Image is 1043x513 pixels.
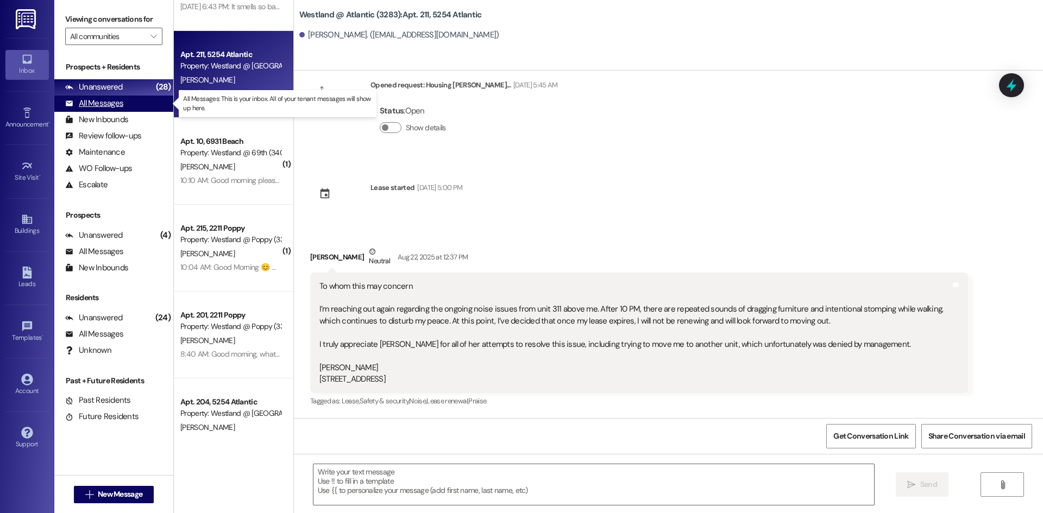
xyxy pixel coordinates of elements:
div: Maintenance [65,147,125,158]
a: Support [5,423,49,453]
div: 8:40 AM: Good morning, what is a good number to contact you on ?? [180,349,399,359]
i:  [150,32,156,41]
span: [PERSON_NAME] [180,335,235,345]
i:  [907,480,915,489]
div: : Open [380,103,450,119]
div: New Inbounds [65,114,128,125]
div: Unanswered [65,312,123,324]
i:  [998,480,1007,489]
img: ResiDesk Logo [16,9,38,29]
span: Send [920,479,937,490]
div: Aug 22, 2025 at 12:37 PM [395,251,468,263]
input: All communities [70,28,145,45]
div: [PERSON_NAME] [310,246,968,273]
div: (28) [153,79,173,96]
div: Past + Future Residents [54,375,173,387]
div: 10:10 AM: Good morning please send to me the link to pay the rent at this # not send to my brothe... [180,175,657,185]
span: Lease , [342,396,360,406]
div: [DATE] 5:45 AM [511,79,558,91]
div: Prospects [54,210,173,221]
div: Escalate [65,179,108,191]
div: Property: Westland @ [GEOGRAPHIC_DATA] (3283) [180,408,281,419]
div: Property: Westland @ 69th (3400) [180,147,281,159]
div: [DATE] 6:43 PM: It smells so bad I was able to smell it from my bedroom and knew it was the sink [180,2,483,11]
div: Lease started [370,182,415,193]
div: Property: Westland @ Poppy (3383) [180,321,281,332]
div: Apt. 215, 2211 Poppy [180,223,281,234]
b: Westland @ Atlantic (3283): Apt. 211, 5254 Atlantic [299,9,482,21]
div: Unknown [65,345,111,356]
div: Tagged as: [310,393,968,409]
div: [PERSON_NAME]. ([EMAIL_ADDRESS][DOMAIN_NAME]) [299,29,499,41]
a: Site Visit • [5,157,49,186]
div: Apt. 10, 6931 Beach [180,136,281,147]
span: Praise [468,396,486,406]
label: Viewing conversations for [65,11,162,28]
span: • [42,332,43,340]
div: (4) [158,227,173,244]
div: Prospects + Residents [54,61,173,73]
b: Status [380,105,404,116]
a: Inbox [5,50,49,79]
button: Get Conversation Link [826,424,915,448]
span: Share Conversation via email [928,430,1025,442]
div: WO Follow-ups [65,163,132,174]
span: Get Conversation Link [833,430,908,442]
i:  [85,490,93,499]
button: Send [896,472,948,497]
div: Future Residents [65,411,139,422]
span: [PERSON_NAME] [180,162,235,172]
div: Past Residents [65,395,131,406]
a: Leads [5,263,49,293]
div: All Messages [65,246,123,257]
div: New Inbounds [65,262,128,274]
span: • [48,119,50,126]
button: New Message [74,486,154,503]
a: Templates • [5,317,49,346]
div: Apt. 211, 5254 Atlantic [180,49,281,60]
span: New Message [98,489,142,500]
div: Opened request: Housing [PERSON_NAME]... [370,79,558,94]
div: Apt. 204, 5254 Atlantic [180,396,281,408]
div: (24) [153,309,173,326]
div: Residents [54,292,173,303]
div: Property: Westland @ Poppy (3383) [180,234,281,245]
span: Lease renewal , [426,396,468,406]
div: Neutral [367,246,392,269]
div: To whom this may concern I’m reaching out again regarding the ongoing noise issues from unit 311 ... [319,281,951,385]
div: All Messages [65,98,123,109]
div: Unanswered [65,81,123,93]
span: [PERSON_NAME] [180,249,235,258]
div: [DATE] 5:00 PM [414,182,462,193]
div: All Messages [65,328,123,340]
button: Share Conversation via email [921,424,1032,448]
div: Review follow-ups [65,130,141,142]
span: Noise , [409,396,426,406]
span: [PERSON_NAME] [180,422,235,432]
div: [DATE] 2:54 PM: Good afternoon im informing you that my benefits were cut off this month but as o... [180,436,904,446]
span: [PERSON_NAME] [180,75,235,85]
label: Show details [406,122,446,134]
a: Account [5,370,49,400]
p: All Messages: This is your inbox. All of your tenant messages will show up here. [183,94,372,113]
div: Apt. 201, 2211 Poppy [180,309,281,321]
span: Safety & security , [360,396,409,406]
div: Property: Westland @ [GEOGRAPHIC_DATA] (3283) [180,60,281,72]
a: Buildings [5,210,49,239]
span: • [39,172,41,180]
div: Unanswered [65,230,123,241]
